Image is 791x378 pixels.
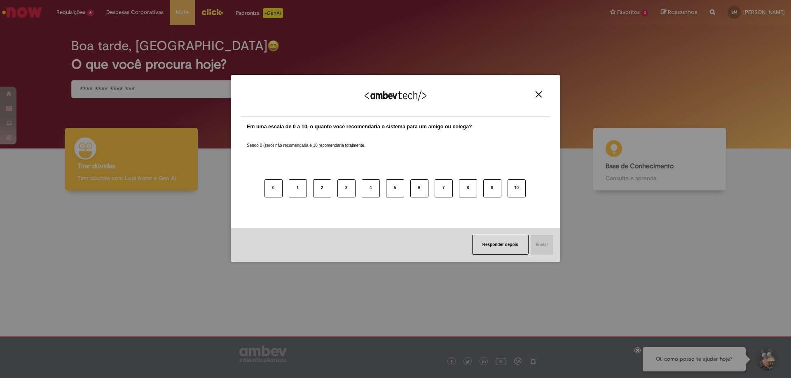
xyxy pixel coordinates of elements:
button: 7 [435,179,453,197]
button: 5 [386,179,404,197]
button: Responder depois [472,235,529,255]
button: 2 [313,179,331,197]
button: 0 [264,179,283,197]
label: Em uma escala de 0 a 10, o quanto você recomendaria o sistema para um amigo ou colega? [247,123,472,131]
button: 6 [410,179,428,197]
button: 10 [508,179,526,197]
img: Logo Ambevtech [365,90,426,101]
label: Sendo 0 (zero) não recomendaria e 10 recomendaria totalmente. [247,133,365,148]
button: 9 [483,179,501,197]
button: Close [533,91,544,98]
button: 3 [337,179,356,197]
button: 4 [362,179,380,197]
button: 1 [289,179,307,197]
img: Close [536,91,542,97]
button: 8 [459,179,477,197]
